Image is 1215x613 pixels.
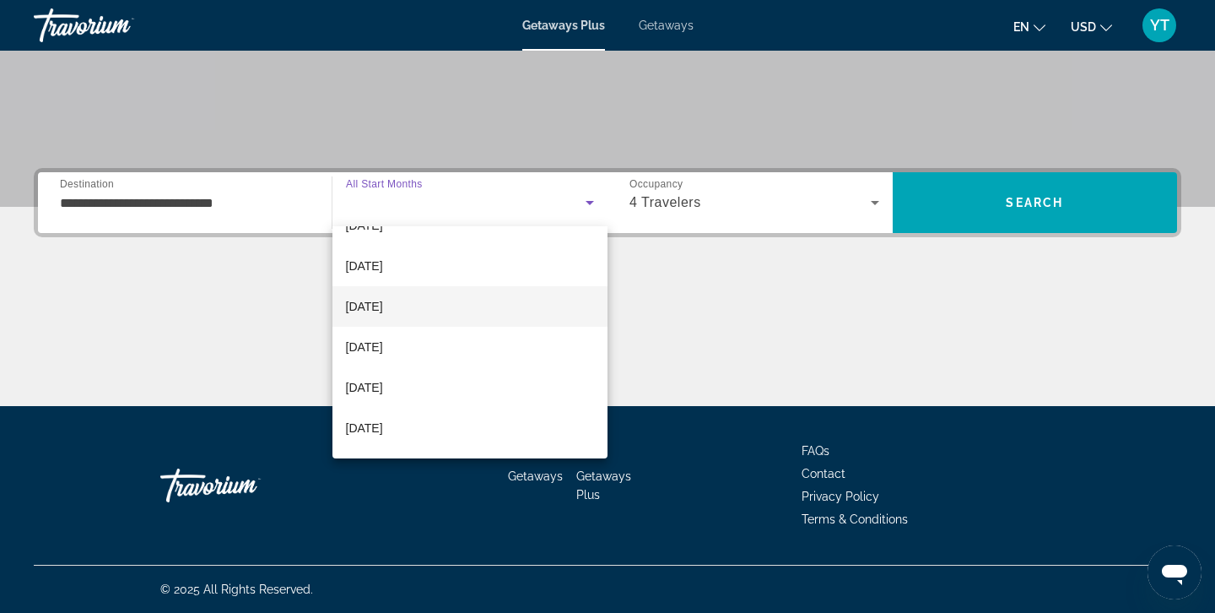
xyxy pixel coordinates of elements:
span: [DATE] [346,418,383,438]
span: [DATE] [346,256,383,276]
span: [DATE] [346,296,383,317]
span: [DATE] [346,337,383,357]
iframe: Button to launch messaging window [1147,545,1201,599]
span: [DATE] [346,377,383,398]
